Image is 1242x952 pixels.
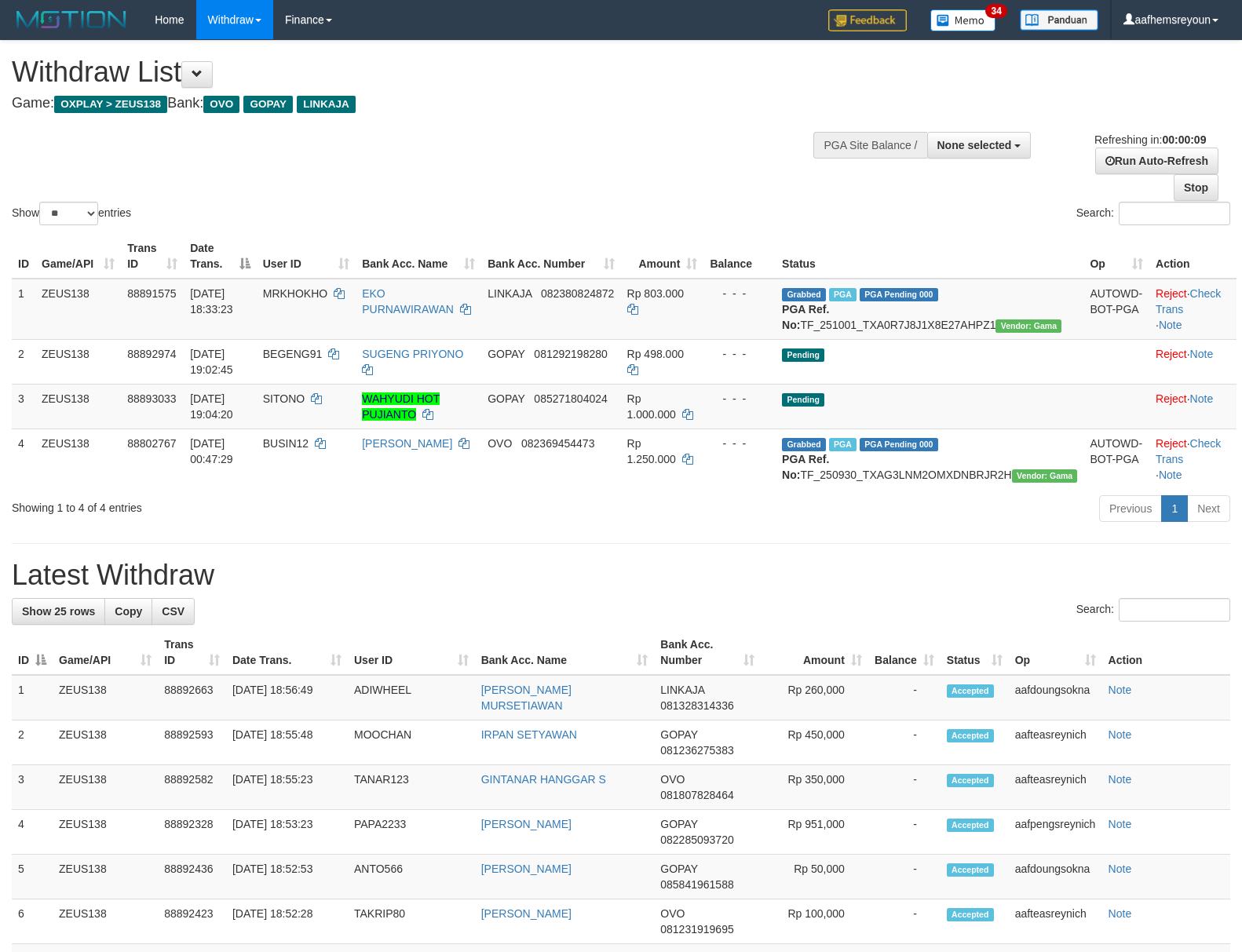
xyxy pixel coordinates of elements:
[761,675,868,720] td: Rp 260,000
[776,429,1083,489] td: TF_250930_TXAG3LNM2OMXDNBRJR2H
[12,855,53,899] td: 5
[12,384,35,429] td: 3
[1012,469,1078,483] span: Vendor URL: https://trx31.1velocity.biz
[12,279,35,340] td: 1
[1149,279,1237,340] td: · ·
[868,810,941,855] td: -
[362,348,463,360] a: SUGENG PRIYONO
[488,348,524,360] span: GOPAY
[1190,392,1214,405] a: Note
[481,234,620,279] th: Bank Acc. Number: activate to sort column ascending
[12,675,53,720] td: 1
[1149,339,1237,384] td: ·
[12,8,131,31] img: MOTION_logo.png
[1009,630,1102,675] th: Op: activate to sort column ascending
[226,765,348,810] td: [DATE] 18:55:23
[127,437,176,450] span: 88802767
[776,279,1083,340] td: TF_251001_TXA0R7J8J1X8E27AHPZ1
[660,818,697,830] span: GOPAY
[1009,765,1102,810] td: aafteasreynich
[1156,392,1187,405] a: Reject
[521,437,594,450] span: Copy 082369454473 to clipboard
[1156,348,1187,360] a: Reject
[35,234,121,279] th: Game/API: activate to sort column ascending
[12,202,131,225] label: Show entries
[710,286,769,301] div: - - -
[534,348,607,360] span: Copy 081292198280 to clipboard
[941,630,1009,675] th: Status: activate to sort column ascending
[53,899,158,944] td: ZEUS138
[1109,728,1132,741] a: Note
[660,923,733,936] span: Copy 081231919695 to clipboard
[158,675,226,720] td: 88892663
[226,675,348,720] td: [DATE] 18:56:49
[660,728,697,741] span: GOPAY
[1020,9,1098,31] img: panduan.png
[1083,279,1149,340] td: AUTOWD-BOT-PGA
[226,899,348,944] td: [DATE] 18:52:28
[488,437,512,450] span: OVO
[39,202,98,225] select: Showentries
[1109,907,1132,920] a: Note
[710,346,769,362] div: - - -
[947,729,994,742] span: Accepted
[782,288,826,301] span: Grabbed
[158,720,226,765] td: 88892593
[782,348,824,362] span: Pending
[829,288,857,301] span: Marked by aafpengsreynich
[12,234,35,279] th: ID
[35,429,121,489] td: ZEUS138
[12,494,506,516] div: Showing 1 to 4 of 4 entries
[1009,720,1102,765] td: aafteasreynich
[947,684,994,698] span: Accepted
[868,899,941,944] td: -
[654,630,760,675] th: Bank Acc. Number: activate to sort column ascending
[226,855,348,899] td: [DATE] 18:52:53
[1102,630,1230,675] th: Action
[362,392,440,421] a: WAHYUDI HOT PUJIANTO
[1187,495,1230,522] a: Next
[158,855,226,899] td: 88892436
[348,899,475,944] td: TAKRIP80
[627,392,676,421] span: Rp 1.000.000
[761,810,868,855] td: Rp 951,000
[660,773,685,786] span: OVO
[488,392,524,405] span: GOPAY
[782,303,829,331] b: PGA Ref. No:
[1076,202,1230,225] label: Search:
[627,348,684,360] span: Rp 498.000
[481,684,572,712] a: [PERSON_NAME] MURSETIAWAN
[127,392,176,405] span: 88893033
[1076,598,1230,622] label: Search:
[263,392,305,405] span: SITONO
[985,4,1006,18] span: 34
[158,765,226,810] td: 88892582
[12,429,35,489] td: 4
[660,699,733,712] span: Copy 081328314336 to clipboard
[660,744,733,757] span: Copy 081236275383 to clipboard
[226,810,348,855] td: [DATE] 18:53:23
[660,878,733,891] span: Copy 085841961588 to clipboard
[660,907,685,920] span: OVO
[1119,598,1230,622] input: Search:
[1109,773,1132,786] a: Note
[1190,348,1214,360] a: Note
[348,855,475,899] td: ANTO566
[263,348,322,360] span: BEGENG91
[348,720,475,765] td: MOOCHAN
[12,560,1230,591] h1: Latest Withdraw
[761,720,868,765] td: Rp 450,000
[1109,818,1132,830] a: Note
[1162,133,1206,146] strong: 00:00:09
[12,765,53,810] td: 3
[190,392,233,421] span: [DATE] 19:04:20
[828,9,907,31] img: Feedback.jpg
[127,287,176,300] span: 88891575
[12,810,53,855] td: 4
[53,855,158,899] td: ZEUS138
[1083,429,1149,489] td: AUTOWD-BOT-PGA
[1156,287,1187,300] a: Reject
[868,675,941,720] td: -
[1083,234,1149,279] th: Op: activate to sort column ascending
[158,630,226,675] th: Trans ID: activate to sort column ascending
